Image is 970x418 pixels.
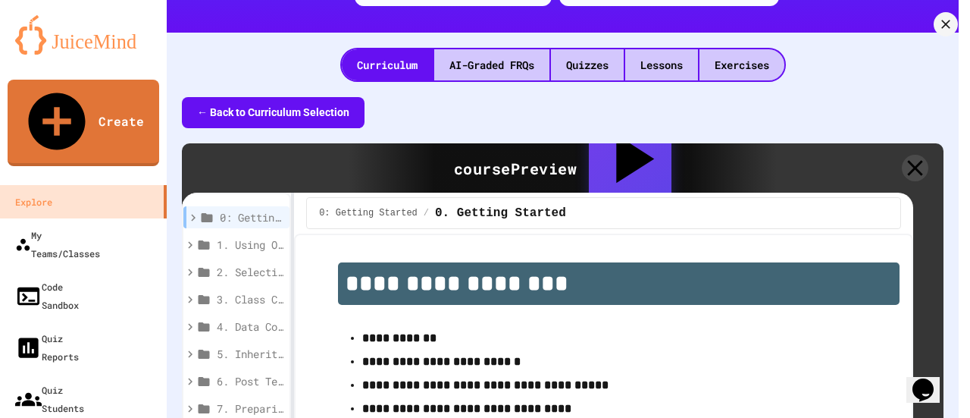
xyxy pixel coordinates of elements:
[15,381,84,417] div: Quiz Students
[15,278,79,314] div: Code Sandbox
[15,193,52,211] div: Explore
[342,49,433,80] div: Curriculum
[551,49,624,80] div: Quizzes
[699,49,784,80] div: Exercises
[217,237,283,253] span: 1. Using Objects and Methods
[220,209,283,225] span: 0: Getting Started
[424,207,429,219] span: /
[319,207,418,219] span: 0: Getting Started
[589,118,671,218] div: Assign to Class
[435,204,566,222] span: 0. Getting Started
[217,264,283,280] span: 2. Selection and Iteration
[217,346,283,362] span: 5. Inheritance (optional)
[15,329,79,366] div: Quiz Reports
[217,401,283,416] span: 7. Preparing for the Exam
[434,49,549,80] div: AI-Graded FRQs
[217,373,283,389] span: 6. Post Test and Survey
[454,157,577,180] div: course Preview
[182,97,365,128] button: ← Back to Curriculum Selection
[906,357,955,403] iframe: chat widget
[8,80,159,166] a: Create
[15,226,100,262] div: My Teams/Classes
[15,15,152,55] img: logo-orange.svg
[625,49,698,80] div: Lessons
[217,291,283,307] span: 3. Class Creation
[217,319,283,335] span: 4. Data Collections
